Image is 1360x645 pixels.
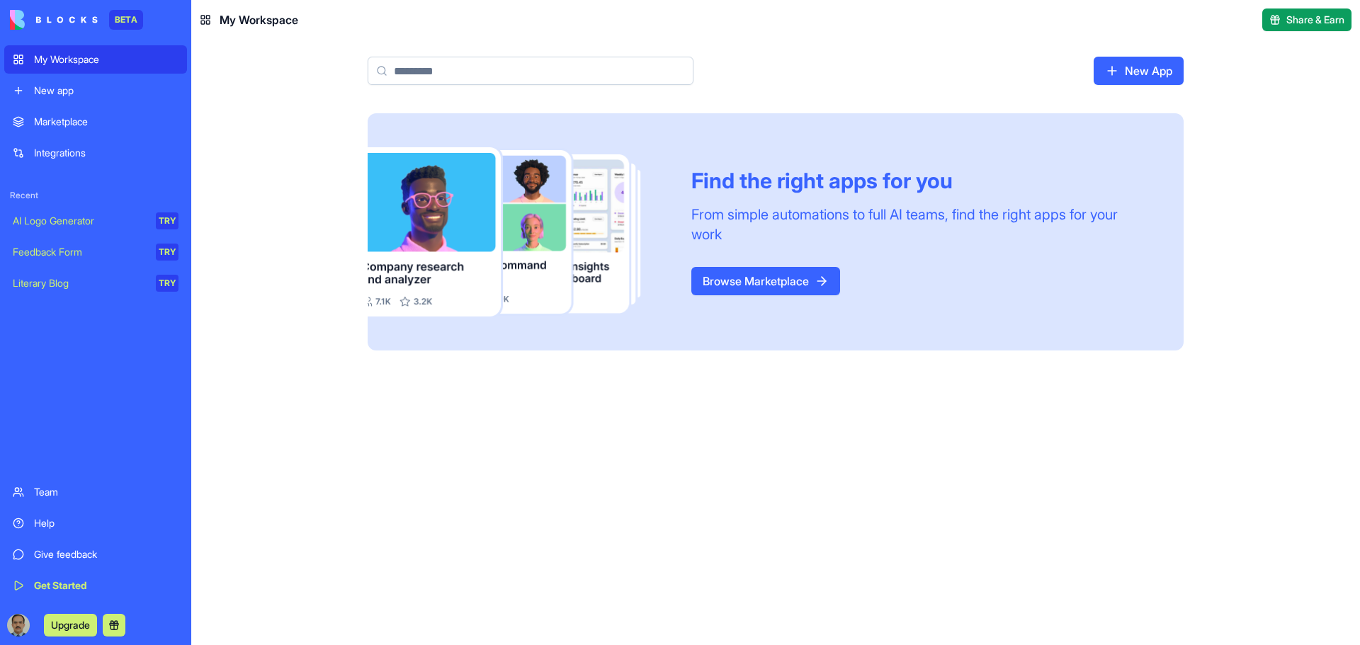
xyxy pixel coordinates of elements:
div: Literary Blog [13,276,146,290]
div: Help [34,516,178,530]
div: BETA [109,10,143,30]
button: Share & Earn [1262,8,1351,31]
div: Give feedback [34,547,178,561]
span: Recent [4,190,187,201]
a: Team [4,478,187,506]
a: Upgrade [44,617,97,632]
a: Literary BlogTRY [4,269,187,297]
button: Upgrade [44,614,97,637]
div: Get Started [34,578,178,593]
div: Team [34,485,178,499]
div: My Workspace [34,52,178,67]
div: TRY [156,212,178,229]
a: Give feedback [4,540,187,569]
div: TRY [156,244,178,261]
a: Marketplace [4,108,187,136]
a: My Workspace [4,45,187,74]
div: New app [34,84,178,98]
img: ACg8ocJstEVx5blCdnX7iWHAVdMll2db82m42Lu2_vTROfuRQyFZaD7gpA=s96-c [7,614,30,637]
div: Integrations [34,146,178,160]
a: BETA [10,10,143,30]
div: Feedback Form [13,245,146,259]
div: From simple automations to full AI teams, find the right apps for your work [691,205,1150,244]
div: Marketplace [34,115,178,129]
a: Help [4,509,187,537]
img: logo [10,10,98,30]
a: Browse Marketplace [691,267,840,295]
div: TRY [156,275,178,292]
a: Feedback FormTRY [4,238,187,266]
a: New app [4,76,187,105]
span: My Workspace [220,11,298,28]
div: Find the right apps for you [691,168,1150,193]
a: Integrations [4,139,187,167]
a: New App [1094,57,1184,85]
a: Get Started [4,571,187,600]
a: AI Logo GeneratorTRY [4,207,187,235]
span: Share & Earn [1286,13,1344,27]
div: AI Logo Generator [13,214,146,228]
img: Frame_181_egmpey.png [368,147,669,316]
